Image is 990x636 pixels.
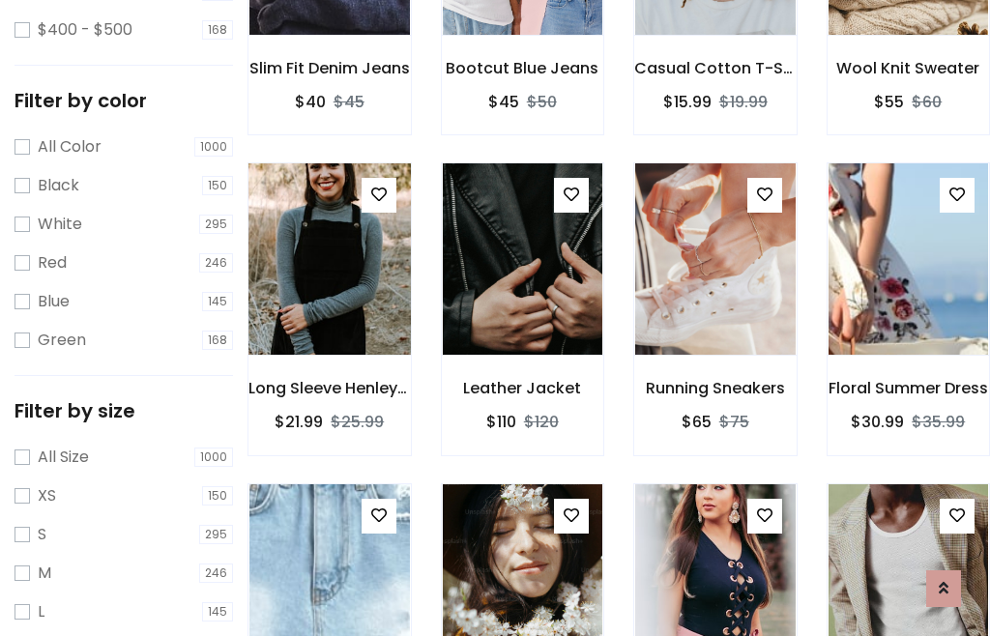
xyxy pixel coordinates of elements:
span: 150 [202,176,233,195]
h6: $55 [874,93,904,111]
span: 295 [199,525,233,544]
h6: Casual Cotton T-Shirt [634,59,797,77]
label: XS [38,484,56,507]
h6: Floral Summer Dress [828,379,990,397]
del: $19.99 [719,91,768,113]
del: $25.99 [331,411,384,433]
h6: $15.99 [663,93,712,111]
del: $75 [719,411,749,433]
label: $400 - $500 [38,18,132,42]
h6: Long Sleeve Henley T-Shirt [248,379,411,397]
h6: $30.99 [851,413,904,431]
span: 246 [199,564,233,583]
label: Black [38,174,79,197]
span: 168 [202,20,233,40]
label: Blue [38,290,70,313]
h6: Wool Knit Sweater [828,59,990,77]
h6: $40 [295,93,326,111]
h6: $65 [682,413,712,431]
label: S [38,523,46,546]
h6: $45 [488,93,519,111]
label: All Size [38,446,89,469]
span: 168 [202,331,233,350]
del: $45 [334,91,364,113]
label: White [38,213,82,236]
label: M [38,562,51,585]
h6: Slim Fit Denim Jeans [248,59,411,77]
label: All Color [38,135,102,159]
h6: Bootcut Blue Jeans [442,59,604,77]
label: Red [38,251,67,275]
h5: Filter by size [15,399,233,422]
span: 150 [202,486,233,506]
h6: $110 [486,413,516,431]
del: $35.99 [912,411,965,433]
del: $50 [527,91,557,113]
span: 295 [199,215,233,234]
span: 246 [199,253,233,273]
span: 145 [202,602,233,622]
h6: Running Sneakers [634,379,797,397]
h6: Leather Jacket [442,379,604,397]
span: 1000 [194,448,233,467]
label: L [38,600,44,623]
h6: $21.99 [275,413,323,431]
span: 1000 [194,137,233,157]
span: 145 [202,292,233,311]
del: $120 [524,411,559,433]
del: $60 [912,91,942,113]
h5: Filter by color [15,89,233,112]
label: Green [38,329,86,352]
